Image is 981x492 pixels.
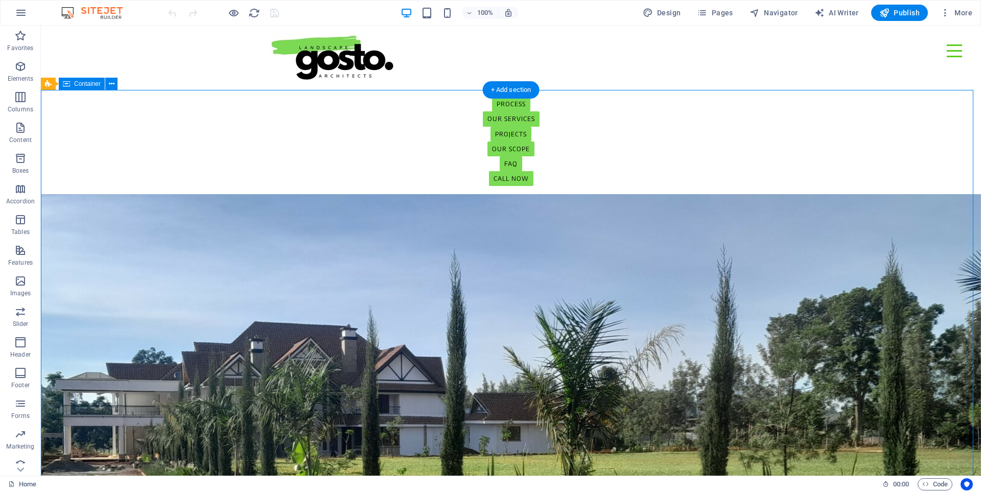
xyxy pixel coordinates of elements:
[750,8,798,18] span: Navigator
[7,44,33,52] p: Favorites
[882,478,909,490] h6: Session time
[639,5,685,21] button: Design
[11,228,30,236] p: Tables
[810,5,863,21] button: AI Writer
[248,7,260,19] i: Reload page
[745,5,802,21] button: Navigator
[477,7,494,19] h6: 100%
[59,7,135,19] img: Editor Logo
[900,480,902,488] span: :
[879,8,920,18] span: Publish
[11,381,30,389] p: Footer
[871,5,928,21] button: Publish
[227,7,240,19] button: Click here to leave preview mode and continue editing
[462,7,498,19] button: 100%
[6,442,34,451] p: Marketing
[893,478,909,490] span: 00 00
[643,8,681,18] span: Design
[74,81,101,87] span: Container
[961,478,973,490] button: Usercentrics
[8,478,36,490] a: Click to cancel selection. Double-click to open Pages
[11,412,30,420] p: Forms
[10,289,31,297] p: Images
[697,8,733,18] span: Pages
[9,136,32,144] p: Content
[639,5,685,21] div: Design (Ctrl+Alt+Y)
[13,320,29,328] p: Slider
[8,75,34,83] p: Elements
[483,81,540,99] div: + Add section
[504,8,513,17] i: On resize automatically adjust zoom level to fit chosen device.
[8,259,33,267] p: Features
[814,8,859,18] span: AI Writer
[248,7,260,19] button: reload
[8,105,33,113] p: Columns
[936,5,976,21] button: More
[940,8,972,18] span: More
[6,197,35,205] p: Accordion
[12,167,29,175] p: Boxes
[922,478,948,490] span: Code
[10,350,31,359] p: Header
[918,478,952,490] button: Code
[693,5,737,21] button: Pages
